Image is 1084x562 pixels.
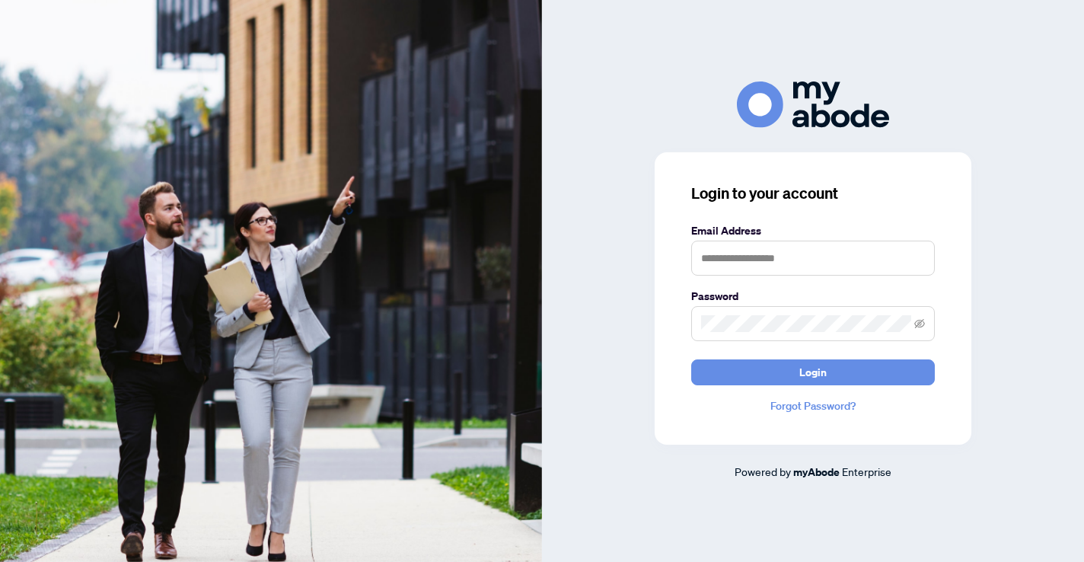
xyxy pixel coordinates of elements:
label: Email Address [691,222,935,239]
span: eye-invisible [914,318,925,329]
img: ma-logo [737,81,889,128]
label: Password [691,288,935,305]
span: Enterprise [842,465,891,478]
span: Login [799,360,827,385]
span: Powered by [735,465,791,478]
button: Login [691,359,935,385]
a: myAbode [793,464,840,481]
h3: Login to your account [691,183,935,204]
a: Forgot Password? [691,398,935,414]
